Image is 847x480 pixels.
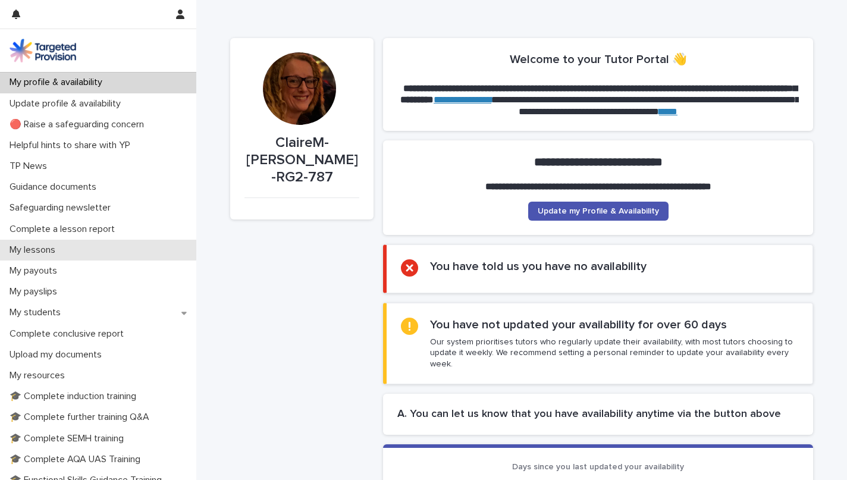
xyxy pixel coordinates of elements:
[5,433,133,444] p: 🎓 Complete SEMH training
[510,52,687,67] h2: Welcome to your Tutor Portal 👋
[5,328,133,340] p: Complete conclusive report
[430,259,647,274] h2: You have told us you have no availability
[397,408,799,421] h2: A. You can let us know that you have availability anytime via the button above
[5,161,57,172] p: TP News
[5,412,159,423] p: 🎓 Complete further training Q&A
[5,349,111,360] p: Upload my documents
[5,224,124,235] p: Complete a lesson report
[5,307,70,318] p: My students
[5,77,112,88] p: My profile & availability
[5,202,120,214] p: Safeguarding newsletter
[430,337,798,369] p: Our system prioritises tutors who regularly update their availability, with most tutors choosing ...
[5,181,106,193] p: Guidance documents
[538,207,659,215] span: Update my Profile & Availability
[244,134,359,186] p: ClaireM-[PERSON_NAME]-RG2-787
[430,318,727,332] h2: You have not updated your availability for over 60 days
[5,244,65,256] p: My lessons
[5,265,67,277] p: My payouts
[5,454,150,465] p: 🎓 Complete AQA UAS Training
[5,370,74,381] p: My resources
[5,98,130,109] p: Update profile & availability
[512,463,684,471] span: Days since you last updated your availability
[5,391,146,402] p: 🎓 Complete induction training
[5,286,67,297] p: My payslips
[528,202,669,221] a: Update my Profile & Availability
[5,119,153,130] p: 🔴 Raise a safeguarding concern
[10,39,76,62] img: M5nRWzHhSzIhMunXDL62
[5,140,140,151] p: Helpful hints to share with YP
